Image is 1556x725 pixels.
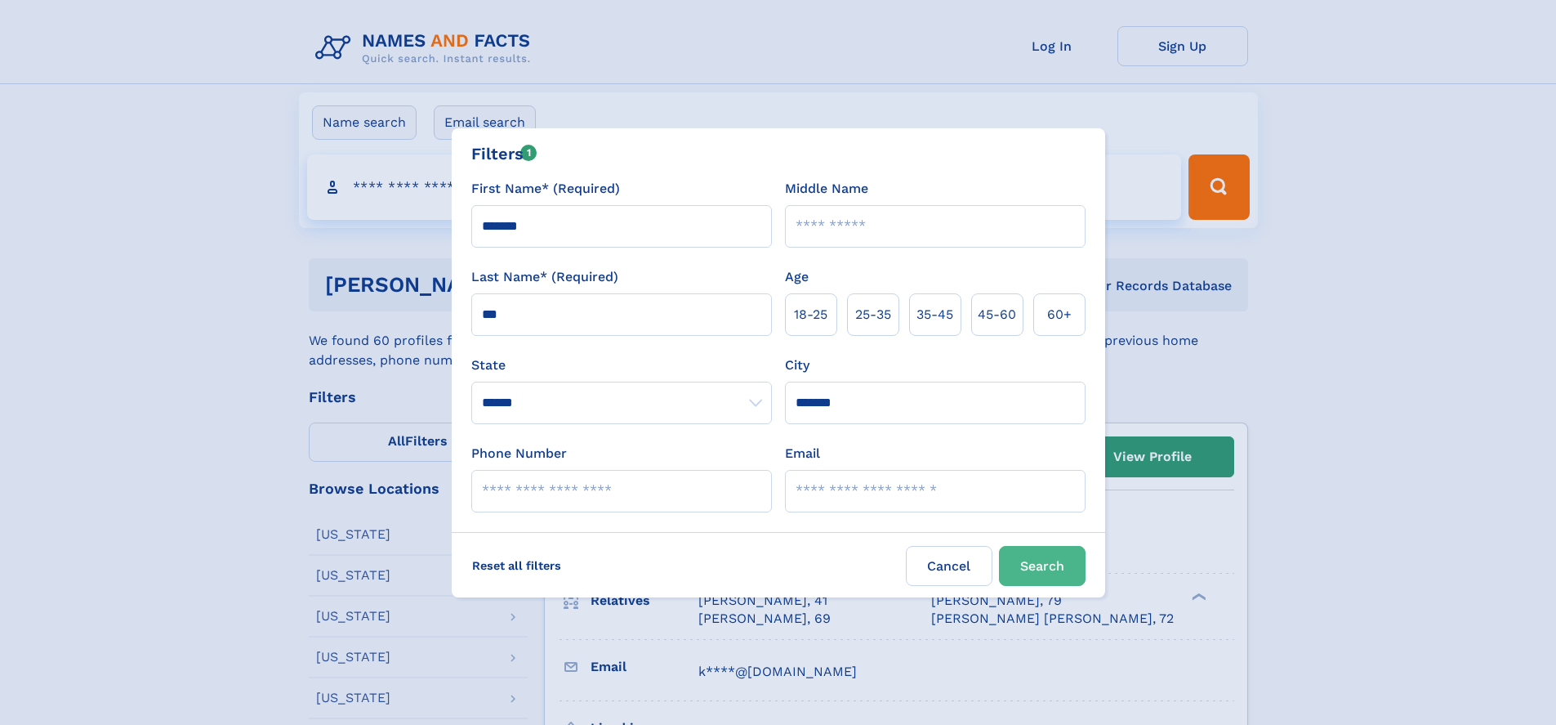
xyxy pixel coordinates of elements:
label: Age [785,267,809,287]
span: 60+ [1047,305,1072,324]
label: Reset all filters [461,546,572,585]
label: Last Name* (Required) [471,267,618,287]
span: 35‑45 [916,305,953,324]
label: First Name* (Required) [471,179,620,199]
label: Phone Number [471,444,567,463]
label: State [471,356,772,375]
div: Filters [471,141,537,166]
span: 18‑25 [794,305,827,324]
button: Search [999,546,1086,586]
span: 45‑60 [978,305,1016,324]
label: Email [785,444,820,463]
label: Middle Name [785,179,868,199]
span: 25‑35 [855,305,891,324]
label: City [785,356,809,375]
label: Cancel [906,546,992,586]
